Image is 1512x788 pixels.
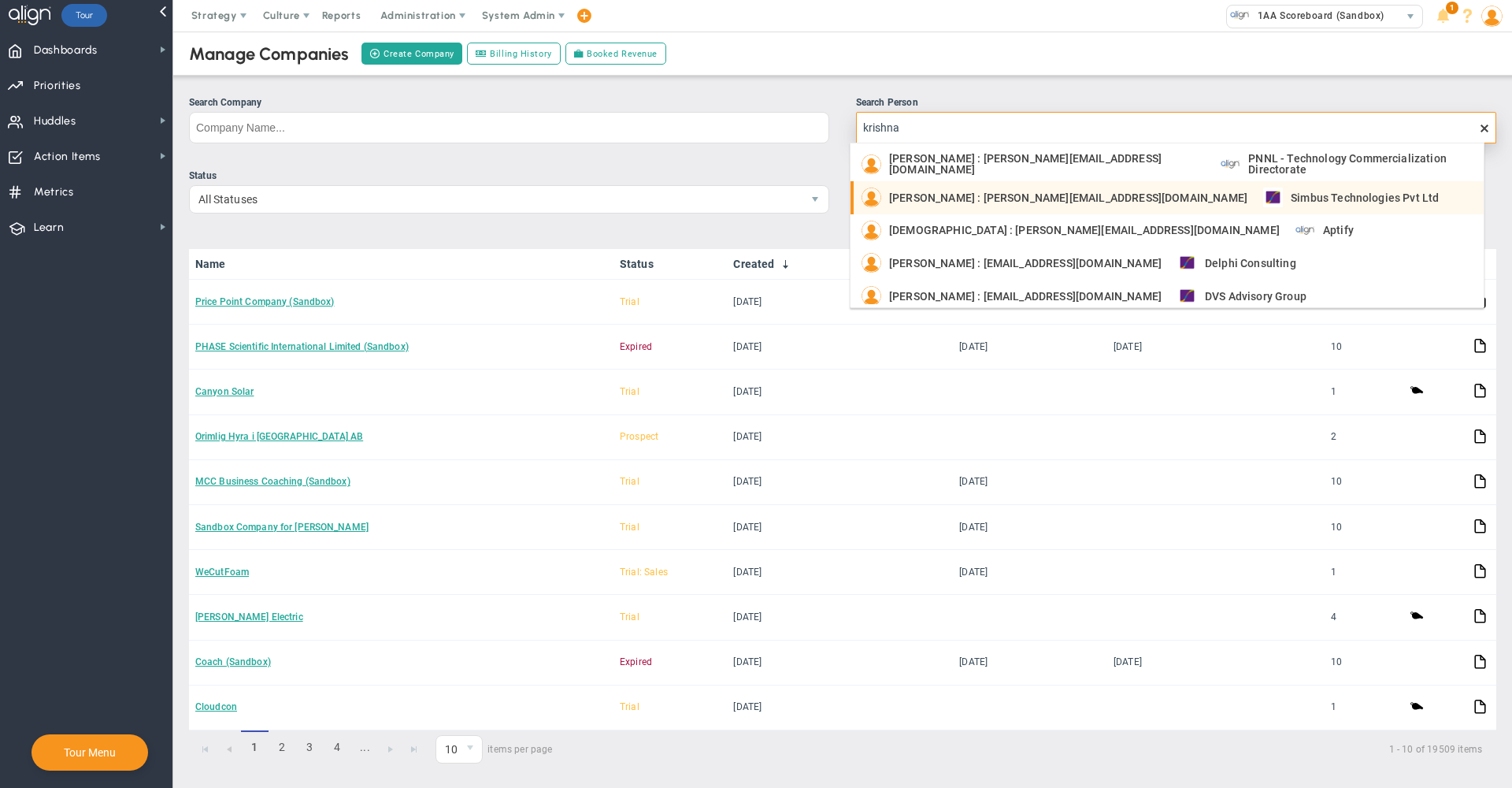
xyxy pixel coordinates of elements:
span: Priorities [34,69,81,102]
img: DVS Advisory Group [1177,286,1197,306]
a: Booked Revenue [565,43,666,65]
span: Strategy [191,9,237,21]
div: Status [189,169,829,184]
span: Prospect [620,431,658,442]
span: Trial: Sales [620,567,668,578]
span: [DEMOGRAPHIC_DATA] : [PERSON_NAME][EMAIL_ADDRESS][DOMAIN_NAME] [889,225,1280,236]
div: Search Person [856,95,1496,110]
span: select [459,736,482,763]
td: [DATE] [727,370,862,414]
span: Huddles [34,105,76,138]
span: [PERSON_NAME] : [EMAIL_ADDRESS][DOMAIN_NAME] [889,258,1162,269]
a: [PERSON_NAME] Electric [195,611,303,623]
a: Go to the next page [379,738,402,761]
td: [DATE] [727,641,862,686]
a: Created [733,258,855,270]
a: Name [195,258,607,270]
span: Trial [620,522,639,533]
a: Price Point Company (Sandbox) [195,296,334,307]
td: 2 [1325,415,1403,460]
a: Coach (Sandbox) [195,656,271,667]
span: Expired [620,341,652,352]
img: 48978.Person.photo [1481,6,1503,27]
span: clear [1496,121,1509,134]
img: 33626.Company.photo [1230,6,1250,25]
td: [DATE] [953,325,1107,370]
a: WeCutFoam [195,567,249,578]
span: Trial [620,476,639,487]
td: [DATE] [1107,641,1204,686]
span: Trial [620,701,639,712]
img: Simbus Technologies Pvt Ltd [1263,188,1283,207]
td: 4 [1325,595,1403,640]
span: [PERSON_NAME] : [PERSON_NAME][EMAIL_ADDRESS][DOMAIN_NAME] [889,192,1247,203]
td: 10 [1325,325,1403,370]
span: PNNL - Technology Commercialization Directorate [1248,153,1476,175]
img: Krishnakumar Arangath [862,253,881,273]
td: 10 [1325,505,1403,550]
a: MCC Business Coaching (Sandbox) [195,476,350,487]
span: Culture [263,9,300,21]
a: PHASE Scientific International Limited (Sandbox) [195,341,409,352]
span: Aptify [1323,225,1354,236]
td: [DATE] [953,550,1107,595]
img: Krishna Raman [862,221,881,240]
span: 1 - 10 of 19509 items [572,740,1482,759]
a: Sandbox Company for [PERSON_NAME] [195,522,369,533]
input: Search Company [189,112,829,143]
img: Aptify [1295,221,1315,240]
img: Krishna Kumar [862,188,881,207]
span: Delphi Consulting [1205,258,1296,269]
td: [DATE] [727,686,862,730]
span: 1 [241,730,269,764]
span: Trial [620,296,639,307]
td: 1 [1325,550,1403,595]
span: Action Items [34,140,101,173]
a: Canyon Solar [195,386,254,397]
td: [DATE] [727,415,862,460]
span: Expired [620,656,652,667]
td: [DATE] [727,550,862,595]
img: PNNL - Technology Commercialization Directorate [1221,154,1240,174]
button: Create Company [361,43,462,65]
span: Trial [620,386,639,397]
span: Simbus Technologies Pvt Ltd [1291,192,1439,203]
td: [DATE] [727,505,862,550]
input: Search Person [856,112,1496,143]
td: 10 [1325,641,1403,686]
span: Learn [34,211,64,244]
span: Trial [620,611,639,623]
a: 2 [269,730,296,764]
span: [PERSON_NAME] : [EMAIL_ADDRESS][DOMAIN_NAME] [889,291,1162,302]
span: select [1399,6,1422,28]
span: [PERSON_NAME] : [PERSON_NAME][EMAIL_ADDRESS][DOMAIN_NAME] [889,153,1205,175]
span: 1AA Scoreboard (Sandbox) [1250,6,1384,26]
td: [DATE] [1107,325,1204,370]
span: Dashboards [34,34,98,67]
a: 4 [324,730,351,764]
td: 10 [1325,460,1403,505]
img: Kannan Krishnaswami [862,154,881,174]
td: [DATE] [727,460,862,505]
a: Billing History [467,43,561,65]
a: ... [351,730,379,764]
td: [DATE] [727,595,862,640]
td: 1 [1325,686,1403,730]
span: Metrics [34,176,74,209]
img: Delphi Consulting [1177,253,1197,273]
a: Go to the last page [402,738,426,761]
div: Search Company [189,95,829,110]
td: 1 [1325,370,1403,414]
a: 3 [296,730,324,764]
button: Tour Menu [59,745,120,760]
img: Krishnan K [862,286,881,306]
span: select [802,186,828,213]
a: Status [620,258,721,270]
span: System Admin [482,9,555,21]
span: 0 [435,735,483,764]
td: [DATE] [727,325,862,370]
span: 1 [1446,2,1458,14]
span: 10 [436,736,459,763]
span: items per page [435,735,553,764]
a: Cloudcon [195,701,237,712]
